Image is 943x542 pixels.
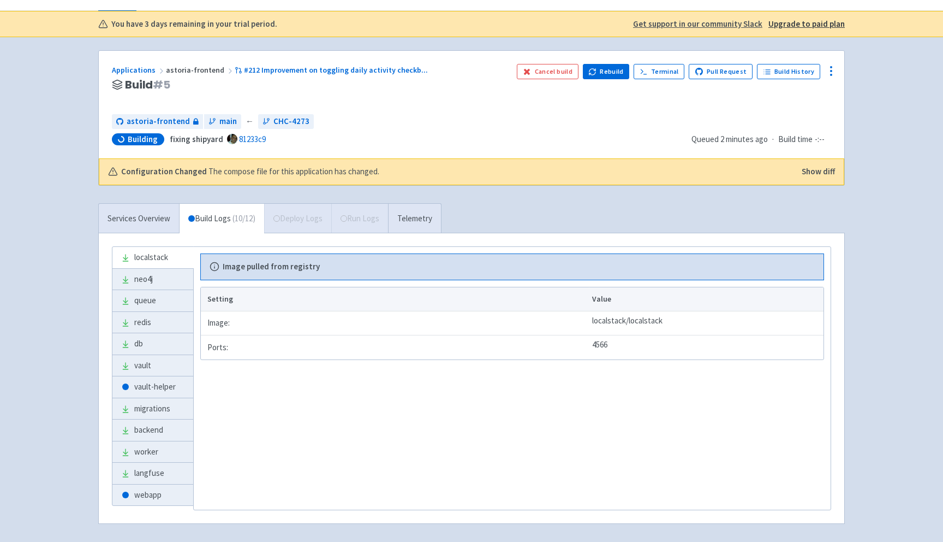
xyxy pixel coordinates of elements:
[112,441,193,463] a: worker
[802,166,835,178] button: Show diff
[815,133,825,146] span: -:--
[112,269,193,290] a: neo4j
[201,287,589,311] th: Setting
[111,18,277,31] b: You have 3 days remaining in your trial period.
[112,420,193,441] a: backend
[768,19,845,29] u: Upgrade to paid plan
[99,204,179,234] a: Services Overview
[273,115,309,128] span: CHC-4273
[121,166,207,178] b: Configuration Changed
[208,166,379,178] span: The compose file for this application has changed.
[244,65,428,75] span: #212 Improvement on toggling daily activity checkb ...
[201,311,589,335] td: Image:
[125,79,170,91] span: Build
[720,134,768,144] time: 2 minutes ago
[112,65,166,75] a: Applications
[112,290,193,311] a: queue
[204,114,241,129] a: main
[757,64,820,79] a: Build History
[219,115,237,128] span: main
[201,335,589,360] td: Ports:
[235,65,429,75] a: #212 Improvement on toggling daily activity checkb...
[170,134,223,144] strong: fixing shipyard
[112,485,193,506] a: webapp
[112,312,193,333] a: redis
[633,19,762,29] u: Get support in our community Slack
[223,261,320,273] b: Image pulled from registry
[778,133,813,146] span: Build time
[153,77,170,92] span: # 5
[112,463,193,484] a: langfuse
[634,64,684,79] a: Terminal
[589,287,823,311] th: Value
[180,204,264,234] a: Build Logs (10/12)
[691,134,768,144] span: Queued
[112,333,193,355] a: db
[112,114,203,129] a: astoria-frontend
[689,64,753,79] a: Pull Request
[112,355,193,376] a: vault
[583,64,630,79] button: Rebuild
[517,64,578,79] button: Cancel build
[112,398,193,420] a: migrations
[691,133,831,146] div: ·
[127,115,190,128] span: astoria-frontend
[232,213,255,225] span: ( 10 / 12 )
[589,335,823,360] td: 4566
[112,247,193,268] a: localstack
[112,376,193,398] a: vault-helper
[633,18,762,31] a: Get support in our community Slack
[128,134,158,145] span: Building
[589,311,823,335] td: localstack/localstack
[258,114,314,129] a: CHC-4273
[239,134,266,144] a: 81233c9
[246,115,254,128] span: ←
[388,204,441,234] a: Telemetry
[166,65,235,75] span: astoria-frontend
